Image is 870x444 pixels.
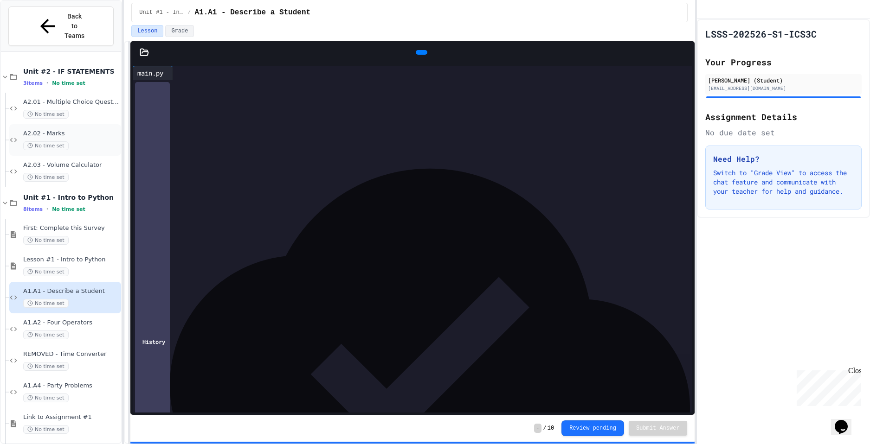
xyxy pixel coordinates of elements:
[705,110,862,123] h2: Assignment Details
[23,236,69,245] span: No time set
[543,425,547,432] span: /
[23,287,119,295] span: A1.A1 - Describe a Student
[64,12,86,41] span: Back to Teams
[133,66,173,80] div: main.py
[636,425,680,432] span: Submit Answer
[23,141,69,150] span: No time set
[133,68,168,78] div: main.py
[23,67,119,76] span: Unit #2 - IF STATEMENTS
[23,393,69,402] span: No time set
[561,420,624,436] button: Review pending
[52,206,85,212] span: No time set
[23,98,119,106] span: A2.01 - Multiple Choice Question
[131,25,163,37] button: Lesson
[4,4,64,59] div: Chat with us now!Close
[23,267,69,276] span: No time set
[23,256,119,264] span: Lesson #1 - Intro to Python
[831,407,861,435] iframe: chat widget
[713,168,854,196] p: Switch to "Grade View" to access the chat feature and communicate with your teacher for help and ...
[23,80,43,86] span: 3 items
[8,6,114,46] button: Back to Teams
[23,130,119,138] span: A2.02 - Marks
[23,206,43,212] span: 8 items
[52,80,85,86] span: No time set
[23,173,69,182] span: No time set
[23,330,69,339] span: No time set
[534,424,541,433] span: -
[46,205,48,213] span: •
[194,7,310,18] span: A1.A1 - Describe a Student
[165,25,194,37] button: Grade
[23,413,119,421] span: Link to Assignment #1
[23,110,69,119] span: No time set
[713,153,854,165] h3: Need Help?
[23,299,69,308] span: No time set
[708,76,859,84] div: [PERSON_NAME] (Student)
[46,79,48,87] span: •
[705,27,817,40] h1: LSSS-202526-S1-ICS3C
[23,350,119,358] span: REMOVED - Time Converter
[23,319,119,327] span: A1.A2 - Four Operators
[705,56,862,69] h2: Your Progress
[629,421,687,436] button: Submit Answer
[23,193,119,202] span: Unit #1 - Intro to Python
[23,224,119,232] span: First: Complete this Survey
[23,161,119,169] span: A2.03 - Volume Calculator
[708,85,859,92] div: [EMAIL_ADDRESS][DOMAIN_NAME]
[793,367,861,406] iframe: chat widget
[705,127,862,138] div: No due date set
[23,425,69,434] span: No time set
[23,362,69,371] span: No time set
[139,9,184,16] span: Unit #1 - Intro to Python
[187,9,191,16] span: /
[23,382,119,390] span: A1.A4 - Party Problems
[548,425,554,432] span: 10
